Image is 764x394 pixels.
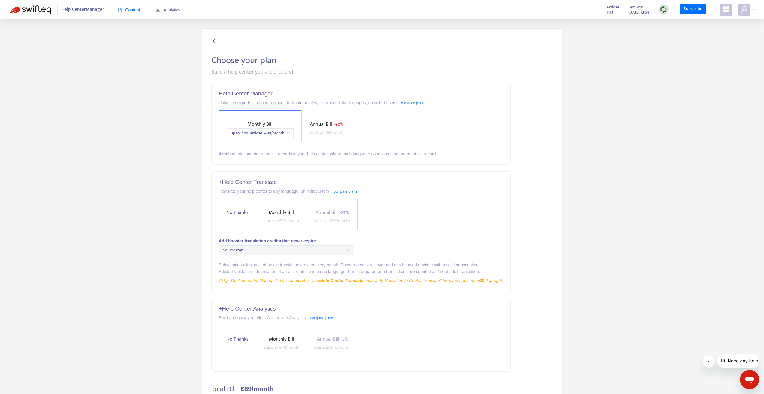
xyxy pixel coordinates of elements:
span: Hi. Need any help? [4,4,43,9]
a: Subscribe [680,4,706,14]
span: area-chart [156,8,160,12]
span: - 30% [334,121,343,128]
span: starts at € 49 /month [264,344,300,351]
span: Content [118,8,140,12]
span: Up to 2000 articles : € 89 /month [230,129,290,138]
h5: Help Center Manager [219,90,503,97]
div: Tip: Don't need the Manager? You can purchase the separately. Select "Help Center Translate" from... [219,277,503,284]
span: No Booster [222,246,350,255]
iframe: Botón para iniciar la ventana de mensajería [740,370,759,389]
span: No Thanks [224,209,251,217]
span: - 25% [340,209,349,216]
div: Unlimited exports, find and replace, duplicate articles, fix broken links & images, unlimited users [219,99,503,106]
span: Monthly Bill [247,120,273,128]
span: starts at € 79 /month [264,217,299,224]
h4: Total Bill: [211,385,511,393]
span: Monthly Bill [269,208,294,217]
span: Annual Bill [316,208,338,217]
img: sync.dc5367851b00ba804db3.png [660,6,667,13]
iframe: Mensaje de la compañía [717,354,759,368]
div: Article Translation = translation of an entire article into one language. Partial or paragraph tr... [219,268,503,275]
div: Subscription allowance of article translations resets every month. Booster credits roll over and ... [219,262,503,268]
span: Articles [607,4,619,11]
div: Build a help center you are proud off [211,68,553,76]
span: Last Sync [628,4,644,11]
span: Help Center Manager [62,4,104,15]
div: Add booster translation credits that never expire [219,238,503,244]
div: : total number of article records in your help center, where each language counts as a separate a... [219,151,503,157]
span: starts at € 69 /month [309,129,345,136]
span: Analytics [156,8,180,12]
span: appstore [480,278,484,283]
b: €89/month [241,385,274,393]
h5: + Help Center Translate [219,179,503,186]
span: - 8% [341,336,348,343]
span: No Thanks [224,335,251,343]
span: Annual Bill [310,120,332,128]
span: book [118,8,122,12]
h5: + Help Center Analytics [219,305,503,312]
h2: Choose your plan [211,55,553,66]
a: compare plans [310,316,334,320]
span: user [741,6,748,13]
strong: 1113 [607,9,613,16]
strong: Help Center Translate [320,278,363,283]
iframe: Cerrar mensaje [703,356,715,368]
strong: [DATE] 13:58 [628,9,649,16]
a: compare plans [401,101,425,105]
img: Swifteq [9,5,51,14]
strong: Articles [219,152,234,156]
div: Translate your help center to any language, unlimited users [219,188,503,194]
span: Monthly Bill [269,335,294,343]
span: starts at € 69 /month [314,217,350,224]
span: appstore [722,6,729,13]
span: Annual Bill [317,335,339,343]
a: compare plans [334,189,357,194]
span: starts at € 45 /month [315,344,351,351]
div: Build and grow your Help Center with Analytics [219,314,503,321]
